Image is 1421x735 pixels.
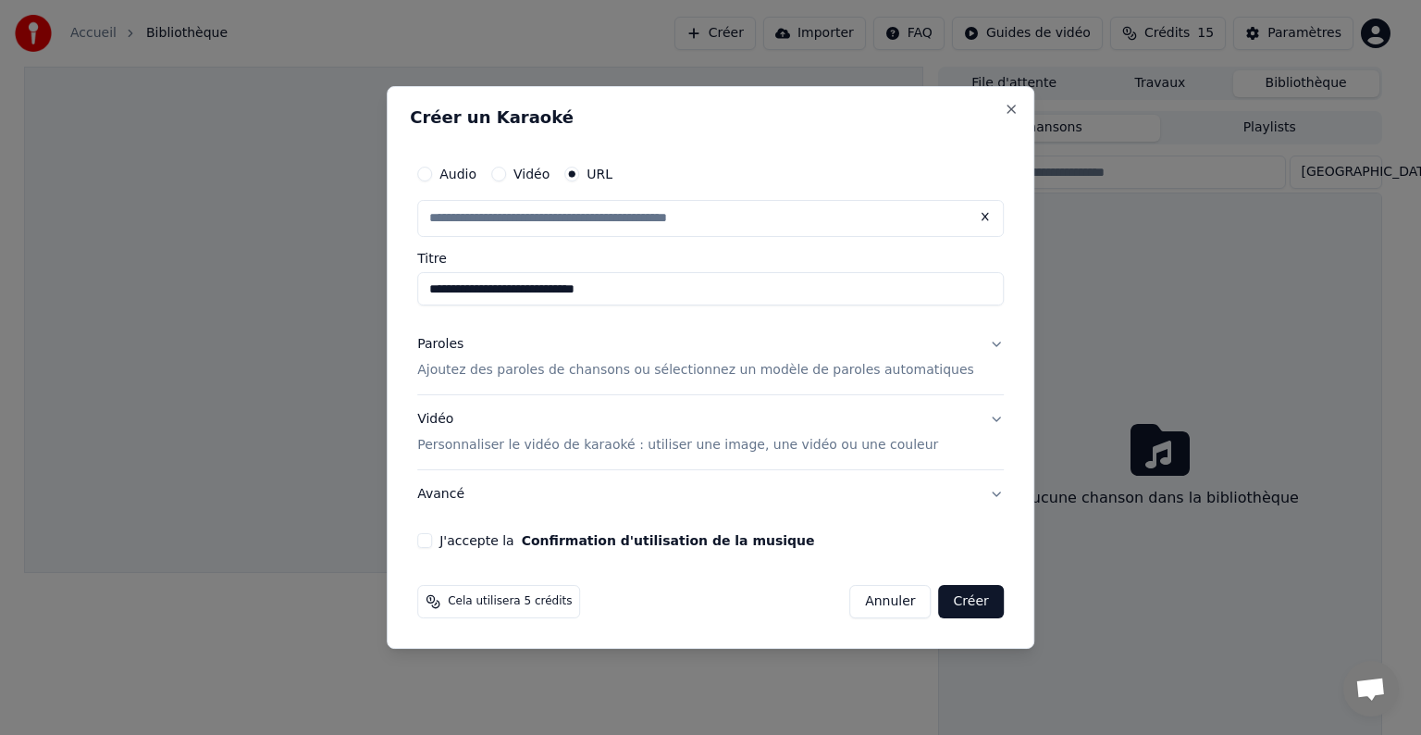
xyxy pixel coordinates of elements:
[439,534,814,547] label: J'accepte la
[417,410,938,455] div: Vidéo
[417,395,1004,469] button: VidéoPersonnaliser le vidéo de karaoké : utiliser une image, une vidéo ou une couleur
[939,585,1004,618] button: Créer
[417,470,1004,518] button: Avancé
[410,109,1011,126] h2: Créer un Karaoké
[417,436,938,455] p: Personnaliser le vidéo de karaoké : utiliser une image, une vidéo ou une couleur
[417,252,1004,265] label: Titre
[522,534,815,547] button: J'accepte la
[448,594,572,609] span: Cela utilisera 5 crédits
[417,320,1004,394] button: ParolesAjoutez des paroles de chansons ou sélectionnez un modèle de paroles automatiques
[849,585,931,618] button: Annuler
[439,168,476,181] label: Audio
[417,335,463,354] div: Paroles
[417,361,974,380] p: Ajoutez des paroles de chansons ou sélectionnez un modèle de paroles automatiques
[587,168,612,181] label: URL
[513,168,550,181] label: Vidéo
